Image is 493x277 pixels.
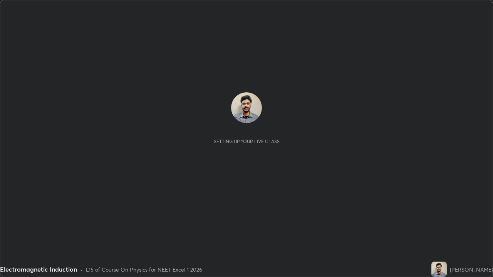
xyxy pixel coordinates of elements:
div: Setting up your live class [214,138,280,144]
div: • [80,265,83,274]
img: 3c9dec5f42fd4e45b337763dbad41687.jpg [231,92,262,123]
img: 3c9dec5f42fd4e45b337763dbad41687.jpg [431,262,447,277]
div: [PERSON_NAME] [450,265,493,274]
div: L15 of Course On Physics for NEET Excel 1 2026 [86,265,202,274]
